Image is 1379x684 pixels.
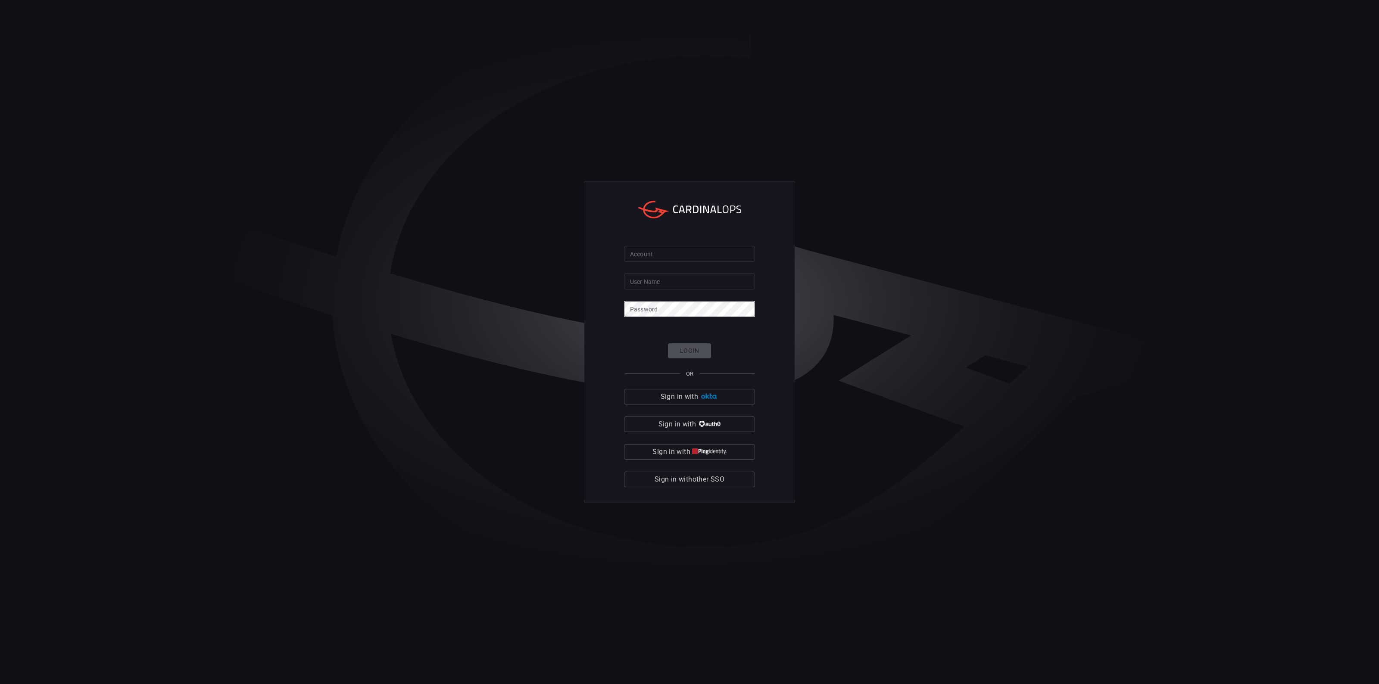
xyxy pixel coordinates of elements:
img: quu4iresuhQAAAABJRU5ErkJggg== [692,448,727,455]
button: Sign in with [624,444,755,460]
img: Ad5vKXme8s1CQAAAABJRU5ErkJggg== [700,393,718,400]
span: Sign in with [661,391,698,403]
input: Type your user name [624,274,755,289]
span: Sign in with other SSO [655,473,724,485]
button: Sign in with [624,417,755,432]
span: OR [686,370,693,377]
button: Sign in withother SSO [624,472,755,487]
input: Type your account [624,246,755,262]
img: vP8Hhh4KuCH8AavWKdZY7RZgAAAAASUVORK5CYII= [698,421,721,427]
button: Sign in with [624,389,755,404]
span: Sign in with [658,418,696,430]
span: Sign in with [652,446,690,458]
